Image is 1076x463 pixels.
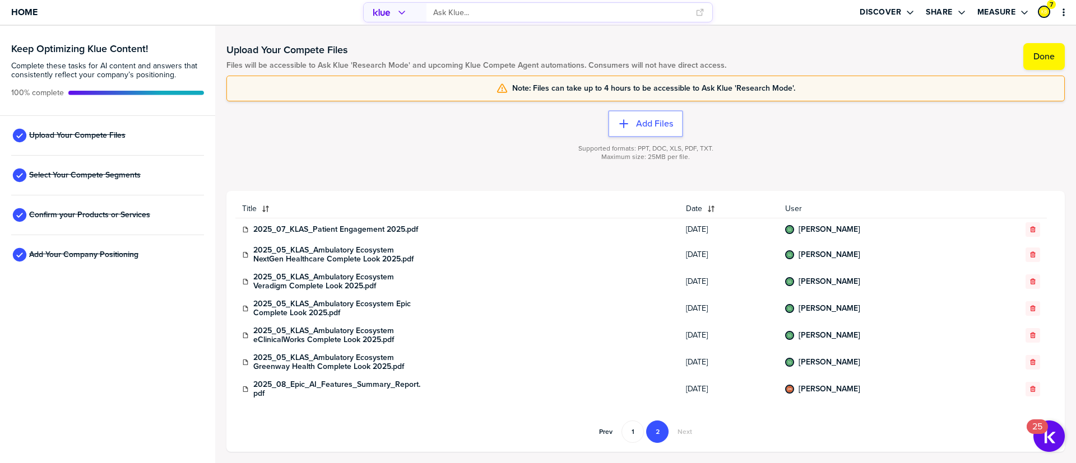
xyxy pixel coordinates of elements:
[977,7,1016,17] label: Measure
[253,300,421,317] a: 2025_05_KLAS_Ambulatory Ecosystem Epic Complete Look 2025.pdf
[785,385,794,394] div: Daniel Wright
[11,7,38,17] span: Home
[29,131,126,140] span: Upload Your Compete Files
[1037,4,1051,19] a: Edit Profile
[686,277,772,286] span: [DATE]
[786,278,793,285] img: ebc6ddbd162de32c16aad98552750454-sml.png
[799,250,860,259] a: [PERSON_NAME]
[592,420,619,443] button: Go to previous page
[686,250,772,259] span: [DATE]
[799,358,860,367] a: [PERSON_NAME]
[1033,420,1065,452] button: Open Resource Center, 25 new notifications
[785,250,794,259] div: Syam Sasidharan
[785,358,794,367] div: Syam Sasidharan
[29,171,141,180] span: Select Your Compete Segments
[11,62,204,79] span: Complete these tasks for AI content and answers that consistently reflect your company’s position...
[786,251,793,258] img: ebc6ddbd162de32c16aad98552750454-sml.png
[1032,427,1042,441] div: 25
[253,380,421,398] a: 2025_08_Epic_AI_Features_Summary_Report.pdf
[608,110,683,137] button: Add Files
[786,226,793,233] img: ebc6ddbd162de32c16aad98552750454-sml.png
[860,7,901,17] label: Discover
[686,225,772,234] span: [DATE]
[1038,6,1050,18] div: Kiranbabu Babu
[799,385,860,394] a: [PERSON_NAME]
[671,420,699,443] button: Go to next page
[686,358,772,367] span: [DATE]
[235,200,679,218] button: Title
[1033,51,1055,62] label: Done
[636,118,673,129] label: Add Files
[686,331,772,340] span: [DATE]
[253,326,421,344] a: 2025_05_KLAS_Ambulatory Ecosystem eClinicalWorks Complete Look 2025.pdf
[29,211,150,219] span: Confirm your Products or Services
[926,7,953,17] label: Share
[253,225,418,234] a: 2025_07_KLAS_Patient Engagement 2025.pdf
[226,61,726,70] span: Files will be accessible to Ask Klue 'Research Mode' and upcoming Klue Compete Agent automations....
[29,250,138,259] span: Add Your Company Positioning
[433,3,689,22] input: Ask Klue...
[799,277,860,286] a: [PERSON_NAME]
[686,304,772,313] span: [DATE]
[601,153,690,161] span: Maximum size: 25MB per file.
[686,204,702,213] span: Date
[253,273,421,291] a: 2025_05_KLAS_Ambulatory Ecosystem Veradigm Complete Look 2025.pdf
[786,386,793,392] img: 3b79468a4a4e9afdfa9ca0580c2a72e0-sml.png
[253,246,421,264] a: 2025_05_KLAS_Ambulatory Ecosystem NextGen Healthcare Complete Look 2025.pdf
[785,277,794,286] div: Syam Sasidharan
[1023,43,1065,70] button: Done
[242,204,257,213] span: Title
[622,420,644,443] button: Go to page 1
[1039,7,1049,17] img: 552e032844afc2450db752c4aba18f17-sml.png
[785,331,794,340] div: Syam Sasidharan
[686,385,772,394] span: [DATE]
[11,44,204,54] h3: Keep Optimizing Klue Content!
[578,144,713,153] span: Supported formats: PPT, DOC, XLS, PDF, TXT.
[786,332,793,339] img: ebc6ddbd162de32c16aad98552750454-sml.png
[226,43,726,57] h1: Upload Your Compete Files
[1050,1,1053,9] span: 7
[11,88,64,97] span: Active
[591,420,700,443] nav: Pagination Navigation
[253,353,421,371] a: 2025_05_KLAS_Ambulatory Ecosystem Greenway Health Complete Look 2025.pdf
[799,225,860,234] a: [PERSON_NAME]
[786,305,793,312] img: ebc6ddbd162de32c16aad98552750454-sml.png
[679,200,778,218] button: Date
[799,331,860,340] a: [PERSON_NAME]
[785,304,794,313] div: Syam Sasidharan
[799,304,860,313] a: [PERSON_NAME]
[785,204,976,213] span: User
[786,359,793,366] img: ebc6ddbd162de32c16aad98552750454-sml.png
[512,84,795,93] span: Note: Files can take up to 4 hours to be accessible to Ask Klue 'Research Mode'.
[785,225,794,234] div: Syam Sasidharan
